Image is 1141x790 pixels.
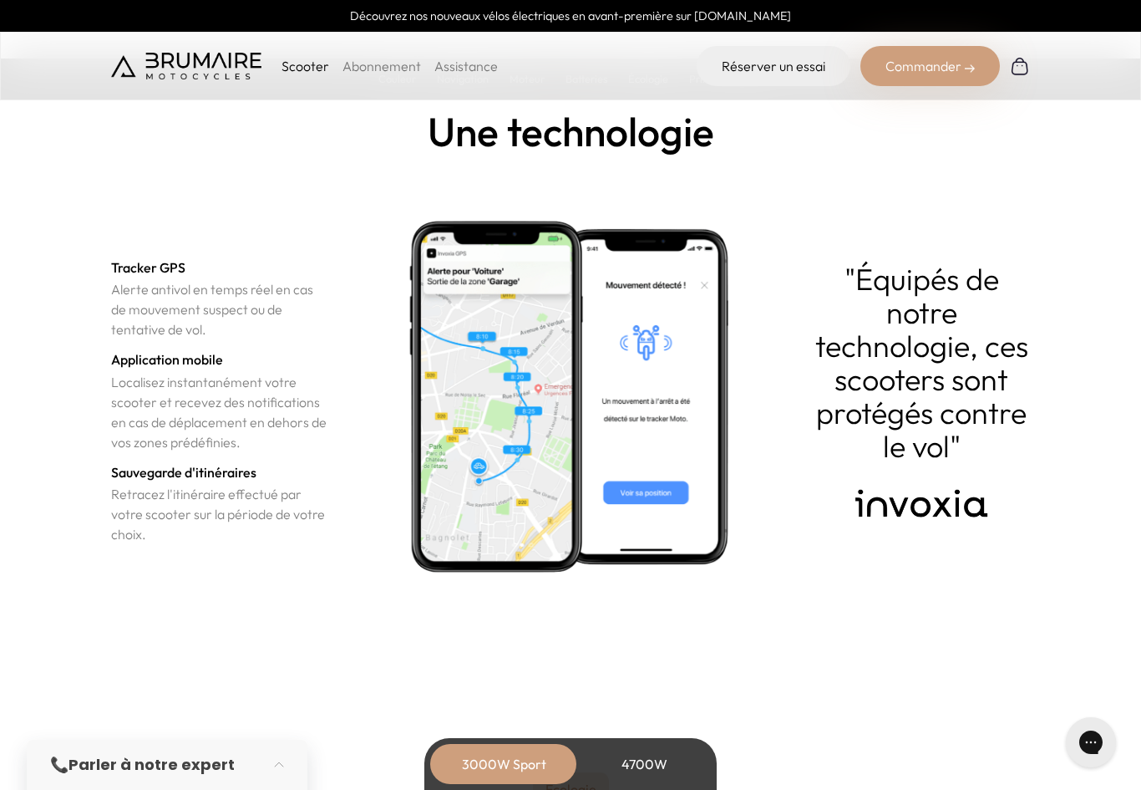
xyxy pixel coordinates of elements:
h3: Application mobile [111,349,223,370]
img: Invoxia [813,477,1030,530]
h3: Sauvegarde d'itinéraires [111,462,256,482]
div: 4700W [577,744,711,784]
img: phone.png [362,187,779,605]
h3: Tracker GPS [111,257,185,278]
p: "Équipés de notre technologie, ces scooters sont protégés contre le vol" [813,262,1030,463]
h2: Une technologie [428,110,714,154]
img: Brumaire Motocycles [111,53,261,79]
p: Alerte antivol en temps réel en cas de mouvement suspect ou de tentative de vol. [111,279,328,339]
div: Commander [860,46,1000,86]
img: right-arrow-2.png [965,64,975,74]
p: Retracez l'itinéraire effectué par votre scooter sur la période de votre choix. [111,484,328,544]
a: Assistance [434,58,498,74]
img: Panier [1010,56,1030,76]
p: Localisez instantanément votre scooter et recevez des notifications en cas de déplacement en deho... [111,372,328,452]
div: 3000W Sport [437,744,570,784]
a: Réserver un essai [697,46,850,86]
iframe: Gorgias live chat messenger [1057,711,1124,773]
a: Abonnement [342,58,421,74]
p: Scooter [281,56,329,76]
